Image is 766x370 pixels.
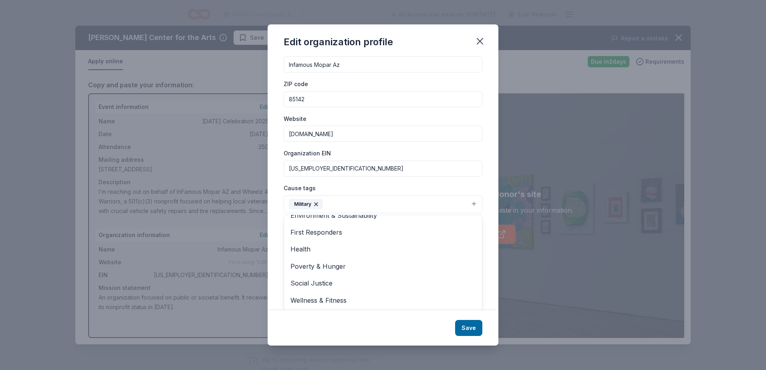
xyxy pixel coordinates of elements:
div: Military [289,199,323,209]
div: Military [284,215,482,311]
span: Wellness & Fitness [290,295,476,306]
button: Military [284,195,482,213]
span: Social Justice [290,278,476,288]
span: Environment & Sustainability [290,210,476,221]
span: Poverty & Hunger [290,261,476,271]
span: First Responders [290,227,476,237]
span: Health [290,244,476,254]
